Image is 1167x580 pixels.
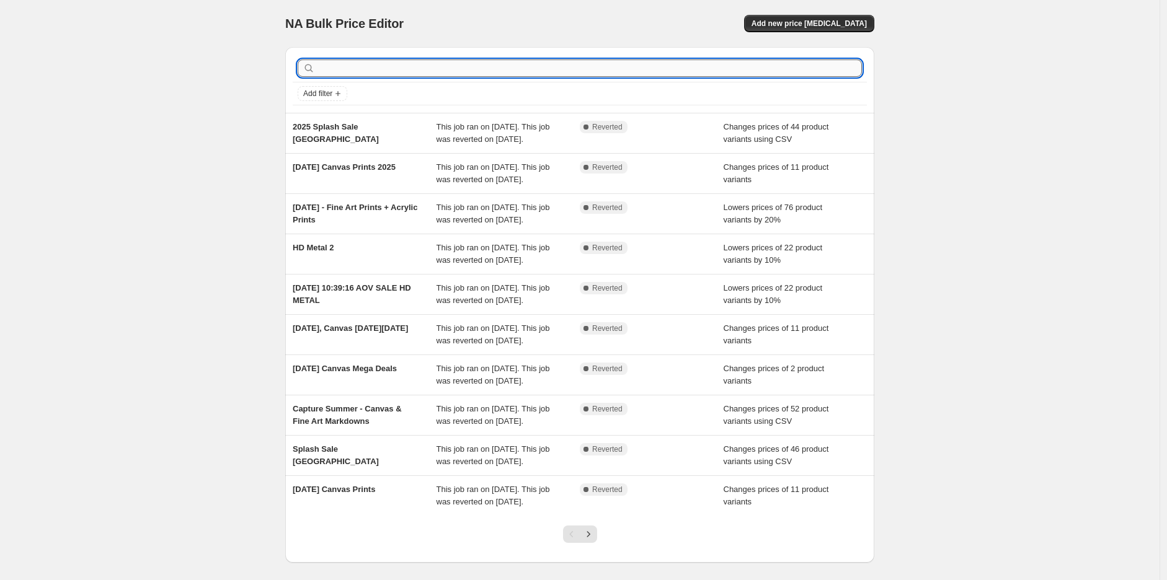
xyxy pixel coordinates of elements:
span: 2025 Splash Sale [GEOGRAPHIC_DATA] [293,122,379,144]
span: HD Metal 2 [293,243,334,252]
span: Changes prices of 11 product variants [724,323,829,345]
span: [DATE] Canvas Mega Deals [293,364,397,373]
span: [DATE] 10:39:16 AOV SALE HD METAL [293,283,411,305]
span: NA Bulk Price Editor [285,17,404,30]
button: Add new price [MEDICAL_DATA] [744,15,874,32]
span: [DATE] Canvas Prints [293,485,375,494]
button: Add filter [298,86,347,101]
span: Reverted [592,323,623,333]
span: Capture Summer - Canvas & Fine Art Markdowns [293,404,402,426]
span: Add filter [303,89,332,99]
span: Reverted [592,283,623,293]
span: Reverted [592,485,623,494]
span: This job ran on [DATE]. This job was reverted on [DATE]. [437,122,550,144]
span: This job ran on [DATE]. This job was reverted on [DATE]. [437,485,550,506]
span: Lowers prices of 22 product variants by 10% [724,243,823,265]
span: Changes prices of 52 product variants using CSV [724,404,829,426]
span: [DATE] Canvas Prints 2025 [293,162,396,172]
span: This job ran on [DATE]. This job was reverted on [DATE]. [437,404,550,426]
span: Reverted [592,444,623,454]
span: Changes prices of 44 product variants using CSV [724,122,829,144]
span: Reverted [592,203,623,213]
span: Changes prices of 46 product variants using CSV [724,444,829,466]
span: Changes prices of 11 product variants [724,485,829,506]
span: This job ran on [DATE]. This job was reverted on [DATE]. [437,162,550,184]
span: Reverted [592,243,623,253]
span: Changes prices of 2 product variants [724,364,825,385]
span: This job ran on [DATE]. This job was reverted on [DATE]. [437,203,550,224]
span: This job ran on [DATE]. This job was reverted on [DATE]. [437,243,550,265]
span: Changes prices of 11 product variants [724,162,829,184]
span: [DATE] - Fine Art Prints + Acrylic Prints [293,203,417,224]
button: Next [580,525,597,543]
span: Add new price [MEDICAL_DATA] [752,19,867,29]
span: Reverted [592,162,623,172]
span: Reverted [592,122,623,132]
span: [DATE], Canvas [DATE][DATE] [293,323,408,333]
span: Reverted [592,364,623,374]
span: Reverted [592,404,623,414]
nav: Pagination [563,525,597,543]
span: Splash Sale [GEOGRAPHIC_DATA] [293,444,379,466]
span: This job ran on [DATE]. This job was reverted on [DATE]. [437,444,550,466]
span: Lowers prices of 76 product variants by 20% [724,203,823,224]
span: Lowers prices of 22 product variants by 10% [724,283,823,305]
span: This job ran on [DATE]. This job was reverted on [DATE]. [437,323,550,345]
span: This job ran on [DATE]. This job was reverted on [DATE]. [437,283,550,305]
span: This job ran on [DATE]. This job was reverted on [DATE]. [437,364,550,385]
